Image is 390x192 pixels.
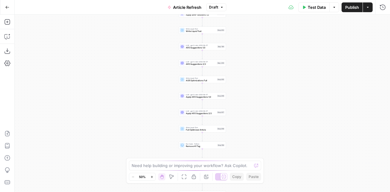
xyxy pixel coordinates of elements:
g: Edge from step_203 to step_184 [202,34,203,43]
span: LLM · gpt-5-mini-2025-08-07 [186,61,216,63]
span: 50% [139,174,146,179]
span: AEO Suggestions 1/2 [186,46,216,49]
span: Apply AEO Suggestions 2/2 [186,112,216,115]
span: LLM · gpt-5-mini-2025-08-07 [186,93,216,96]
div: Step 205 [217,78,225,81]
span: Write Liquid Text [186,126,216,129]
span: Full Optimized Article [186,128,216,131]
div: Step 159 [217,144,225,147]
div: Write Liquid TextAOE Optimizations FullStep 205 [179,76,226,83]
div: LLM · gpt-5-mini-2025-08-07Apply AEO Suggestions 2/2Step 207 [179,109,226,116]
button: Draft [206,3,226,11]
div: Step 208 [217,127,225,130]
span: Write Liquid Text [186,28,216,30]
g: Edge from step_206 to step_207 [202,99,203,108]
div: LLM · gpt-5-mini-2025-08-07AEO Suggestions 2/2Step 204 [179,59,226,67]
div: Step 207 [217,111,225,114]
span: Draft [209,5,218,10]
span: Article Refresh [173,4,201,10]
button: Test Data [298,2,329,12]
g: Edge from step_207 to step_208 [202,116,203,125]
g: Edge from step_205 to step_206 [202,83,203,92]
span: Run Code · Python [186,143,216,145]
span: LLM · gpt-5-mini-2025-08-07 [186,110,216,112]
span: Test Data [308,4,326,10]
span: Write Liquid Text [186,30,216,33]
g: Edge from step_200 to step_203 [202,17,203,26]
div: Run Code · PythonRemove H1 TagStep 159 [179,141,226,149]
span: Apply AEO Suggestions 1/2 [186,96,216,99]
div: Write Liquid TextFull Optimized ArticleStep 208 [179,125,226,132]
span: Copy [232,174,241,180]
g: Edge from step_184 to step_204 [202,50,203,59]
g: Edge from step_159 to step_179 [202,149,203,158]
div: Step 203 [217,29,225,32]
button: Copy [230,173,244,181]
span: Apply SERP Iterations 1/2 [186,13,216,16]
div: Step 184 [217,45,225,48]
span: Paste [249,174,259,180]
div: Write Liquid TextWrite Liquid TextStep 203 [179,26,226,34]
button: Paste [246,173,261,181]
g: Edge from step_208 to step_159 [202,132,203,141]
span: Publish [345,4,359,10]
g: Edge from step_162 to step_167 [202,182,203,190]
div: Step 206 [217,95,225,97]
span: Remove H1 Tag [186,145,216,148]
span: AOE Optimizations Full [186,79,216,82]
button: Article Refresh [164,2,205,12]
div: Step 204 [217,62,225,65]
div: LLM · gpt-5-mini-2025-08-07Apply AEO Suggestions 1/2Step 206 [179,92,226,99]
div: LLM · gpt-5-mini-2025-08-07AEO Suggestions 1/2Step 184 [179,43,226,50]
button: Publish [342,2,363,12]
span: Write Liquid Text [186,77,216,79]
span: LLM · gpt-5-mini-2025-08-07 [186,44,216,47]
span: AEO Suggestions 2/2 [186,63,216,66]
